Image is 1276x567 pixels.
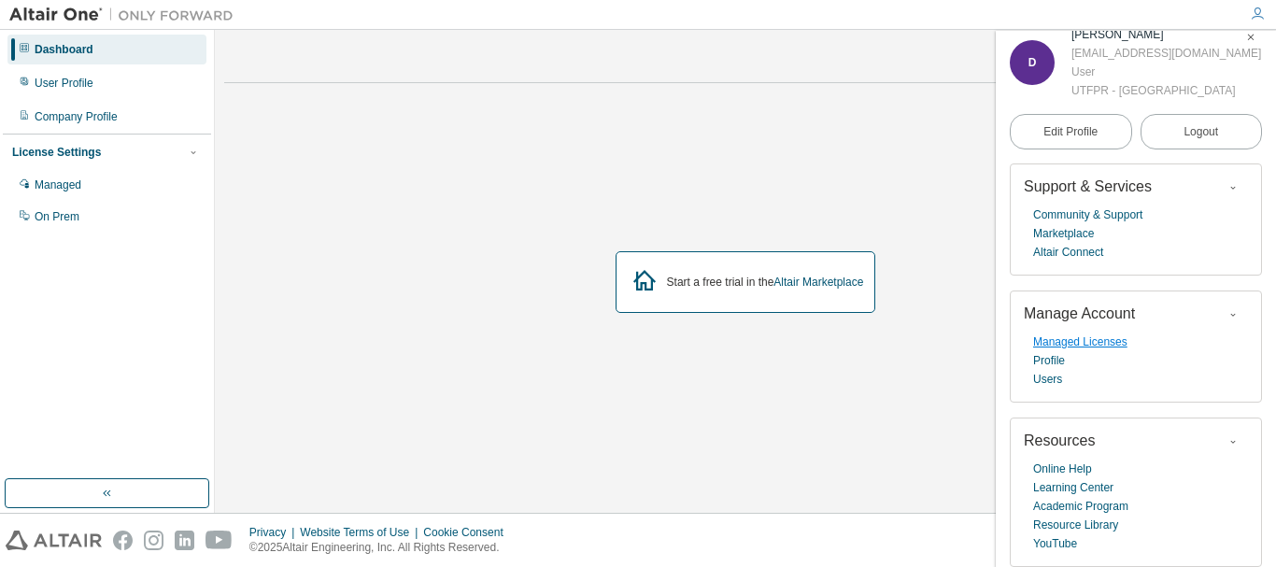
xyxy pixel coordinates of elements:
[1024,178,1152,194] span: Support & Services
[1071,81,1261,100] div: UTFPR - [GEOGRAPHIC_DATA]
[206,531,233,550] img: youtube.svg
[1071,44,1261,63] div: [EMAIL_ADDRESS][DOMAIN_NAME]
[175,531,194,550] img: linkedin.svg
[300,525,423,540] div: Website Terms of Use
[249,525,300,540] div: Privacy
[1033,351,1065,370] a: Profile
[35,76,93,91] div: User Profile
[9,6,243,24] img: Altair One
[423,525,514,540] div: Cookie Consent
[1024,305,1135,321] span: Manage Account
[1141,114,1263,149] button: Logout
[1033,497,1128,516] a: Academic Program
[1184,122,1218,141] span: Logout
[1071,25,1261,44] div: Danilo Silva
[1043,124,1098,139] span: Edit Profile
[1033,460,1092,478] a: Online Help
[1024,432,1095,448] span: Resources
[1033,478,1113,497] a: Learning Center
[773,276,863,289] a: Altair Marketplace
[1010,114,1132,149] a: Edit Profile
[6,531,102,550] img: altair_logo.svg
[1071,63,1261,81] div: User
[35,177,81,192] div: Managed
[667,275,864,290] div: Start a free trial in the
[1033,534,1077,553] a: YouTube
[35,209,79,224] div: On Prem
[35,109,118,124] div: Company Profile
[1033,224,1094,243] a: Marketplace
[1028,56,1037,69] span: D
[1033,243,1103,262] a: Altair Connect
[1033,516,1118,534] a: Resource Library
[1033,206,1142,224] a: Community & Support
[113,531,133,550] img: facebook.svg
[144,531,163,550] img: instagram.svg
[1033,370,1062,389] a: Users
[12,145,101,160] div: License Settings
[35,42,93,57] div: Dashboard
[249,540,515,556] p: © 2025 Altair Engineering, Inc. All Rights Reserved.
[1033,333,1127,351] a: Managed Licenses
